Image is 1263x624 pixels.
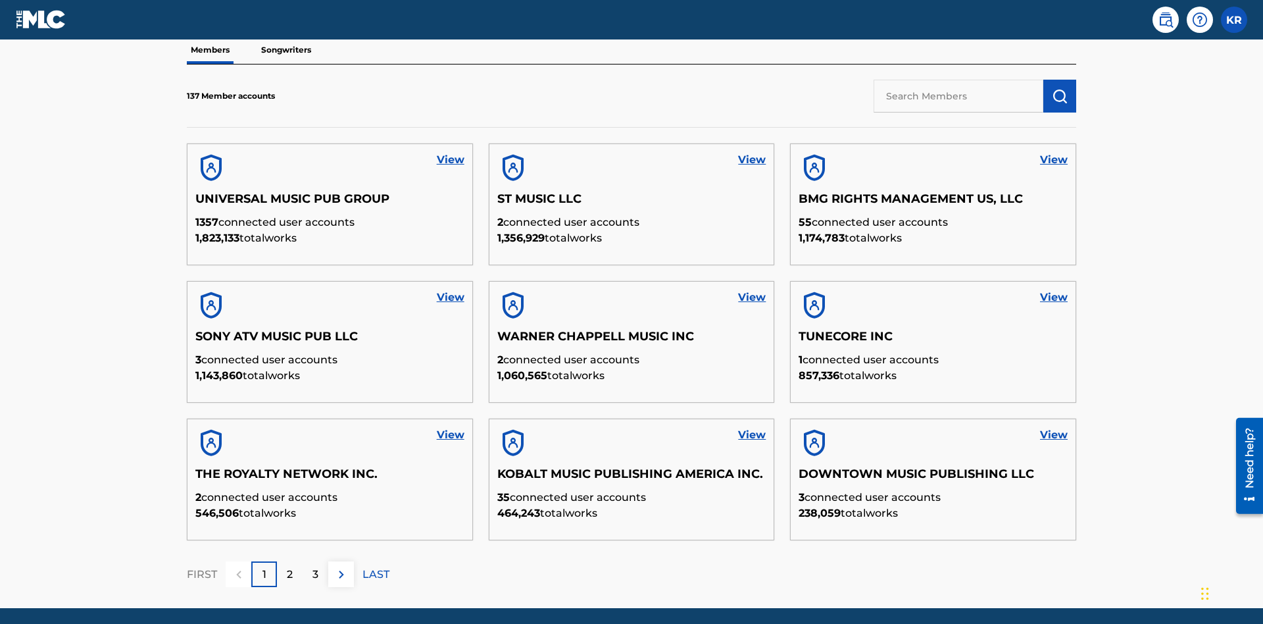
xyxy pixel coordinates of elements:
p: connected user accounts [195,215,464,230]
p: 1 [262,567,266,583]
h5: TUNECORE INC [799,329,1068,352]
p: FIRST [187,567,217,583]
img: account [497,290,529,321]
img: account [497,152,529,184]
span: 1,356,929 [497,232,545,244]
h5: WARNER CHAPPELL MUSIC INC [497,329,766,352]
img: search [1158,12,1174,28]
p: total works [497,506,766,521]
span: 1,143,860 [195,369,243,382]
img: account [497,427,529,459]
a: View [437,290,464,305]
img: account [195,427,227,459]
p: total works [497,230,766,246]
span: 238,059 [799,507,841,519]
p: connected user accounts [497,215,766,230]
a: Public Search [1152,7,1179,33]
p: total works [799,368,1068,384]
p: Songwriters [257,36,315,64]
img: right [334,567,349,583]
img: account [799,427,830,459]
h5: ST MUSIC LLC [497,192,766,215]
span: 2 [195,491,201,504]
span: 546,506 [195,507,239,519]
span: 1357 [195,216,218,228]
h5: SONY ATV MUSIC PUB LLC [195,329,464,352]
a: View [437,152,464,168]
span: 1,060,565 [497,369,547,382]
p: total works [497,368,766,384]
p: connected user accounts [497,352,766,368]
span: 3 [195,353,201,366]
p: 2 [287,567,293,583]
p: total works [195,368,464,384]
p: 137 Member accounts [187,90,275,102]
img: account [195,152,227,184]
h5: DOWNTOWN MUSIC PUBLISHING LLC [799,467,1068,490]
p: connected user accounts [195,352,464,368]
a: View [1040,152,1068,168]
h5: KOBALT MUSIC PUBLISHING AMERICA INC. [497,467,766,490]
p: connected user accounts [799,490,1068,506]
span: 1,823,133 [195,232,239,244]
p: 3 [312,567,318,583]
h5: UNIVERSAL MUSIC PUB GROUP [195,192,464,215]
p: Members [187,36,234,64]
p: total works [195,230,464,246]
img: Search Works [1052,88,1068,104]
p: total works [799,230,1068,246]
div: User Menu [1221,7,1247,33]
div: Drag [1201,574,1209,613]
p: connected user accounts [799,215,1068,230]
h5: BMG RIGHTS MANAGEMENT US, LLC [799,192,1068,215]
iframe: Chat Widget [1197,561,1263,624]
span: 35 [497,491,510,504]
p: connected user accounts [497,490,766,506]
input: Search Members [874,80,1043,113]
a: View [437,427,464,443]
span: 464,243 [497,507,540,519]
a: View [738,427,766,443]
span: 55 [799,216,812,228]
div: Help [1187,7,1213,33]
a: View [738,290,766,305]
img: account [799,290,830,321]
img: help [1192,12,1208,28]
span: 3 [799,491,805,504]
p: total works [195,506,464,521]
span: 857,336 [799,369,839,382]
img: MLC Logo [16,10,66,29]
span: 1 [799,353,803,366]
p: connected user accounts [799,352,1068,368]
a: View [738,152,766,168]
img: account [195,290,227,321]
span: 2 [497,353,503,366]
h5: THE ROYALTY NETWORK INC. [195,467,464,490]
a: View [1040,290,1068,305]
p: total works [799,506,1068,521]
img: account [799,152,830,184]
p: LAST [362,567,389,583]
a: View [1040,427,1068,443]
span: 2 [497,216,503,228]
span: 1,174,783 [799,232,845,244]
p: connected user accounts [195,490,464,506]
iframe: Resource Center [1226,413,1263,521]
